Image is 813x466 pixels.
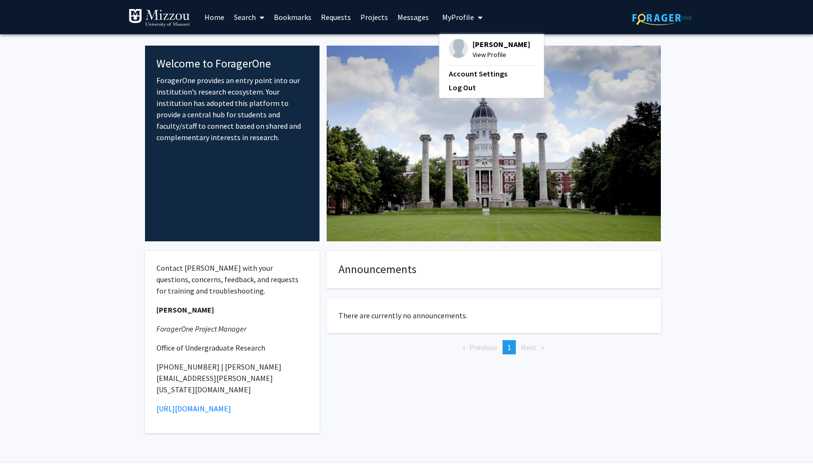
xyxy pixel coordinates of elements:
[469,342,497,352] span: Previous
[156,361,308,395] p: [PHONE_NUMBER] | [PERSON_NAME][EMAIL_ADDRESS][PERSON_NAME][US_STATE][DOMAIN_NAME]
[156,57,308,71] h4: Welcome to ForagerOne
[128,9,190,28] img: University of Missouri Logo
[393,0,434,34] a: Messages
[507,342,511,352] span: 1
[449,39,468,58] img: Profile Picture
[156,305,214,314] strong: [PERSON_NAME]
[229,0,269,34] a: Search
[632,10,692,25] img: ForagerOne Logo
[442,12,474,22] span: My Profile
[339,310,649,321] p: There are currently no announcements.
[327,340,661,354] ul: Pagination
[473,39,530,49] span: [PERSON_NAME]
[339,263,649,276] h4: Announcements
[7,423,40,459] iframe: Chat
[156,262,308,296] p: Contact [PERSON_NAME] with your questions, concerns, feedback, and requests for training and trou...
[156,404,231,413] a: [URL][DOMAIN_NAME]
[521,342,537,352] span: Next
[269,0,316,34] a: Bookmarks
[449,82,534,93] a: Log Out
[316,0,356,34] a: Requests
[327,46,661,241] img: Cover Image
[156,75,308,143] p: ForagerOne provides an entry point into our institution’s research ecosystem. Your institution ha...
[356,0,393,34] a: Projects
[449,39,530,60] div: Profile Picture[PERSON_NAME]View Profile
[156,342,308,353] p: Office of Undergraduate Research
[200,0,229,34] a: Home
[473,49,530,60] span: View Profile
[156,324,246,333] em: ForagerOne Project Manager
[449,68,534,79] a: Account Settings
